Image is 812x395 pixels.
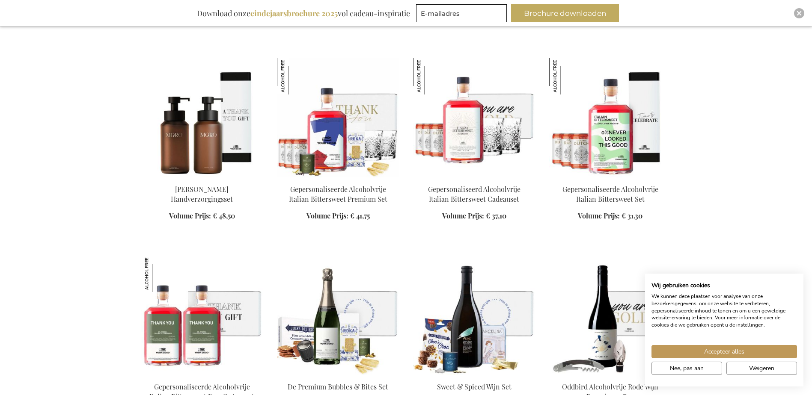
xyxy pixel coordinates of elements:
[416,4,509,25] form: marketing offers and promotions
[413,174,535,182] a: Personalised Non-Alcoholic Italian Bittersweet Gift Gepersonaliseerd Alcoholvrije Italian Bitters...
[141,174,263,182] a: MORO Rosemary Handcare Set
[651,345,797,358] button: Accepteer alle cookies
[277,371,399,380] a: The Premium Bubbles & Bites Set
[141,255,178,292] img: Gepersonaliseerde Alcoholvrije Italian Bittersweet Duo Cadeauset
[289,185,387,203] a: Gepersonaliseerde Alcoholvrije Italian Bittersweet Premium Set
[749,364,774,373] span: Weigeren
[578,211,620,220] span: Volume Prijs:
[306,211,348,220] span: Volume Prijs:
[413,371,535,380] a: Sweet & Spiced Wine Set
[288,382,388,391] a: De Premium Bubbles & Bites Set
[622,211,642,220] span: € 31,30
[442,211,506,221] a: Volume Prijs: € 37,10
[141,255,263,375] img: Personalised Non-Alcoholic Italian Bittersweet Duo Gift Set
[549,58,586,94] img: Gepersonaliseerde Alcoholvrije Italian Bittersweet Set
[704,347,744,356] span: Accepteer alles
[651,362,722,375] button: Pas cookie voorkeuren aan
[442,211,484,220] span: Volume Prijs:
[416,4,507,22] input: E-mailadres
[413,58,450,94] img: Gepersonaliseerd Alcoholvrije Italian Bittersweet Cadeauset
[169,211,235,221] a: Volume Prijs: € 48,50
[141,371,263,380] a: Personalised Non-Alcoholic Italian Bittersweet Duo Gift Set Gepersonaliseerde Alcoholvrije Italia...
[549,174,672,182] a: Personalised Non-Alcoholic Italian Bittersweet Set Gepersonaliseerde Alcoholvrije Italian Bitters...
[193,4,414,22] div: Download onze vol cadeau-inspiratie
[562,185,658,203] a: Gepersonaliseerde Alcoholvrije Italian Bittersweet Set
[651,293,797,329] p: We kunnen deze plaatsen voor analyse van onze bezoekersgegevens, om onze website te verbeteren, g...
[413,255,535,375] img: Sweet & Spiced Wine Set
[549,371,672,380] a: Oddbird Non-Alcoholic Red Wine Experience Box
[670,364,704,373] span: Nee, pas aan
[277,58,399,177] img: Personalised Non-Alcoholic Italian Bittersweet Premium Set
[169,211,211,220] span: Volume Prijs:
[277,255,399,375] img: The Premium Bubbles & Bites Set
[277,58,314,94] img: Gepersonaliseerde Alcoholvrije Italian Bittersweet Premium Set
[651,282,797,289] h2: Wij gebruiken cookies
[794,8,804,18] div: Close
[726,362,797,375] button: Alle cookies weigeren
[350,211,370,220] span: € 41,75
[511,4,619,22] button: Brochure downloaden
[171,185,233,203] a: [PERSON_NAME] Handverzorgingsset
[578,211,642,221] a: Volume Prijs: € 31,30
[797,11,802,16] img: Close
[549,255,672,375] img: Oddbird Non-Alcoholic Red Wine Experience Box
[277,174,399,182] a: Personalised Non-Alcoholic Italian Bittersweet Premium Set Gepersonaliseerde Alcoholvrije Italian...
[549,58,672,177] img: Personalised Non-Alcoholic Italian Bittersweet Set
[250,8,338,18] b: eindejaarsbrochure 2025
[141,58,263,177] img: MORO Rosemary Handcare Set
[437,382,512,391] a: Sweet & Spiced Wijn Set
[428,185,521,203] a: Gepersonaliseerd Alcoholvrije Italian Bittersweet Cadeauset
[213,211,235,220] span: € 48,50
[486,211,506,220] span: € 37,10
[306,211,370,221] a: Volume Prijs: € 41,75
[413,58,535,177] img: Personalised Non-Alcoholic Italian Bittersweet Gift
